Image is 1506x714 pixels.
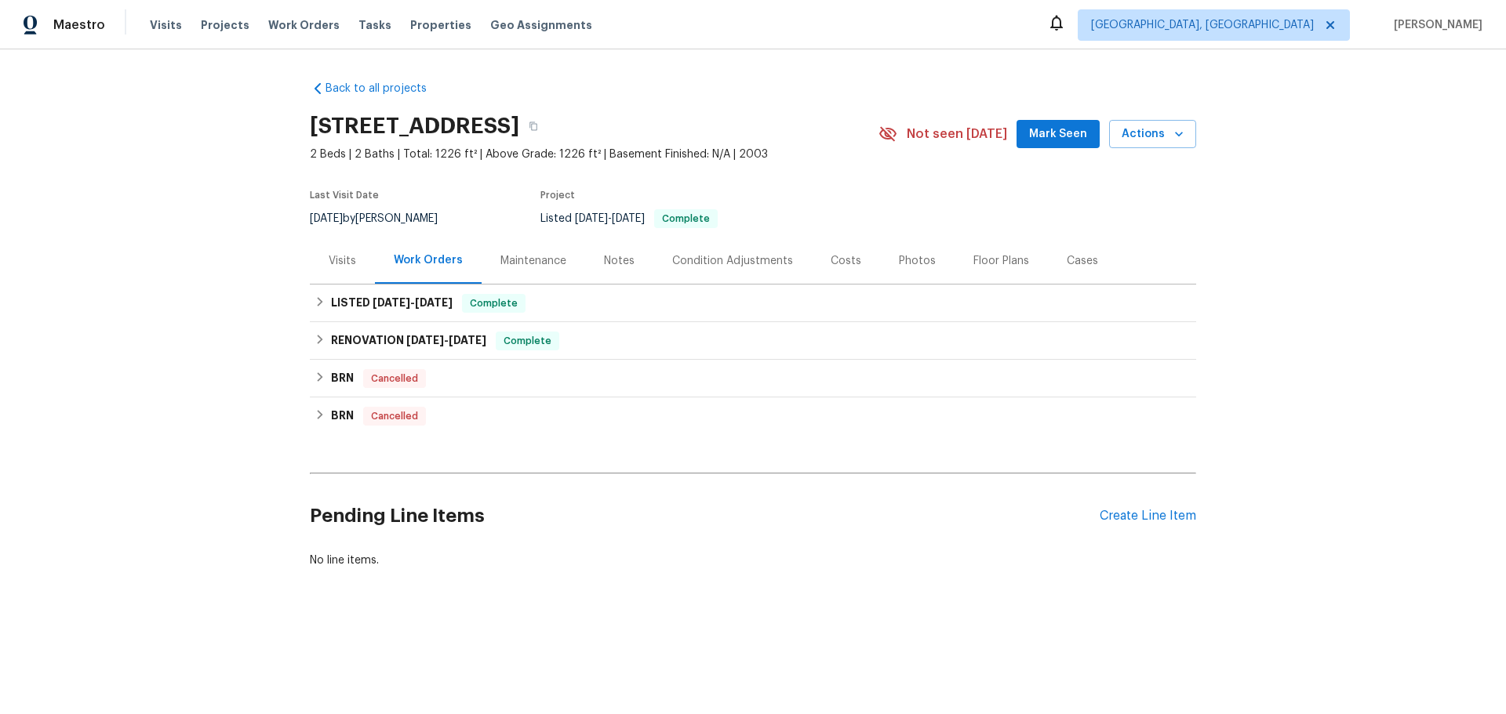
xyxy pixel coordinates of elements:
span: Complete [656,214,716,223]
div: BRN Cancelled [310,360,1196,397]
div: Create Line Item [1100,509,1196,524]
h2: [STREET_ADDRESS] [310,118,519,134]
h6: LISTED [331,294,453,313]
span: Project [540,190,575,200]
button: Actions [1109,120,1196,149]
div: Notes [604,253,635,269]
div: Work Orders [394,252,463,268]
div: Condition Adjustments [672,253,793,269]
h2: Pending Line Items [310,480,1100,553]
h6: RENOVATION [331,332,486,350]
span: Tasks [358,20,391,31]
button: Copy Address [519,112,547,140]
span: [DATE] [449,335,486,346]
span: [DATE] [373,297,410,308]
span: Cancelled [365,408,424,424]
span: Maestro [53,17,105,33]
button: Mark Seen [1017,120,1100,149]
span: [PERSON_NAME] [1388,17,1482,33]
div: Costs [831,253,861,269]
span: - [373,297,453,308]
span: Work Orders [268,17,340,33]
span: Geo Assignments [490,17,592,33]
div: No line items. [310,553,1196,568]
span: 2 Beds | 2 Baths | Total: 1226 ft² | Above Grade: 1226 ft² | Basement Finished: N/A | 2003 [310,147,878,162]
div: Maintenance [500,253,566,269]
span: Last Visit Date [310,190,379,200]
div: BRN Cancelled [310,397,1196,435]
div: Floor Plans [973,253,1029,269]
span: Mark Seen [1029,125,1087,144]
div: Photos [899,253,936,269]
span: - [575,213,645,224]
span: Projects [201,17,249,33]
div: LISTED [DATE]-[DATE]Complete [310,285,1196,322]
span: [DATE] [612,213,645,224]
span: Properties [410,17,471,33]
span: [DATE] [415,297,453,308]
span: Not seen [DATE] [907,126,1007,142]
span: [GEOGRAPHIC_DATA], [GEOGRAPHIC_DATA] [1091,17,1314,33]
span: Cancelled [365,371,424,386]
span: Actions [1122,125,1184,144]
span: [DATE] [575,213,608,224]
div: RENOVATION [DATE]-[DATE]Complete [310,322,1196,360]
span: Complete [464,295,524,311]
div: Visits [329,253,356,269]
div: by [PERSON_NAME] [310,209,457,228]
h6: BRN [331,369,354,388]
a: Back to all projects [310,81,460,96]
span: Complete [497,333,558,349]
h6: BRN [331,407,354,426]
span: - [406,335,486,346]
div: Cases [1067,253,1098,269]
span: [DATE] [310,213,343,224]
span: Listed [540,213,718,224]
span: Visits [150,17,182,33]
span: [DATE] [406,335,444,346]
